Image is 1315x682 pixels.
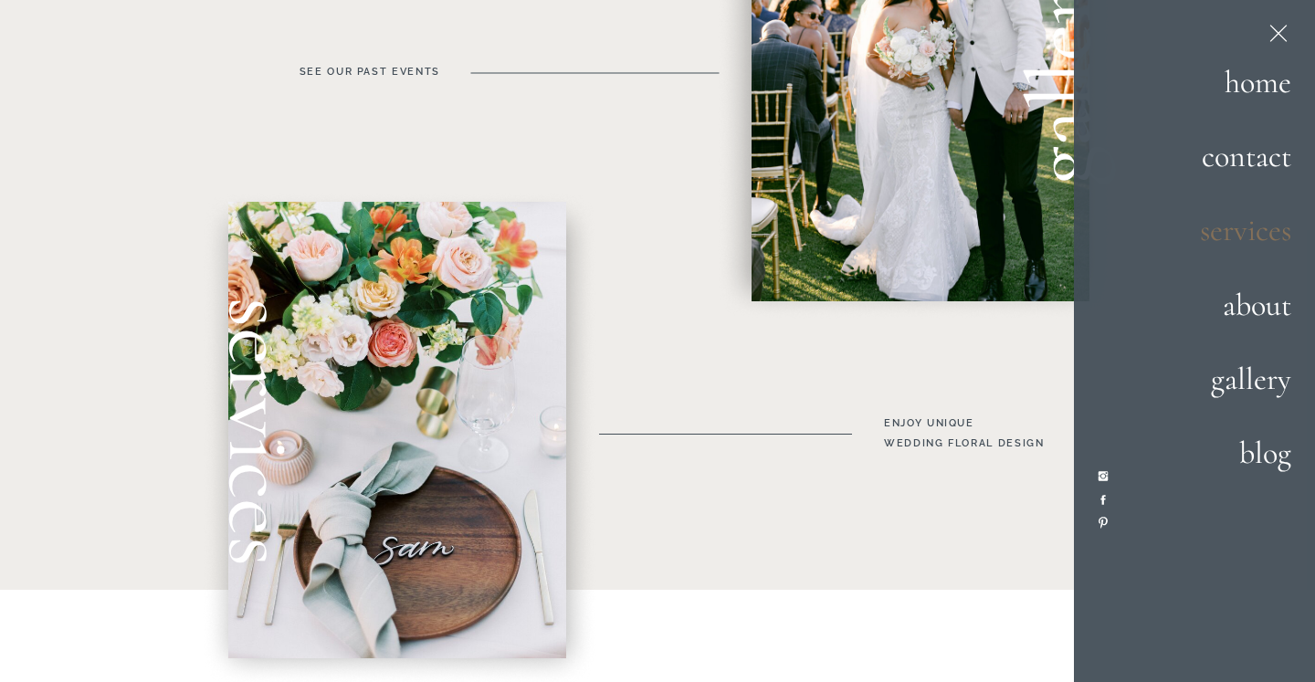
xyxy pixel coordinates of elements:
[1163,132,1291,182] a: contact
[500,55,615,97] button: Subscribe
[1163,206,1291,256] a: services
[884,414,1084,454] h3: enjoy unique wedding floral Design
[1082,429,1291,478] a: blog
[1163,58,1291,108] a: home
[1149,281,1291,331] a: about
[1166,355,1291,404] a: gallery
[217,203,313,661] a: services
[520,70,595,81] span: Subscribe
[884,414,1084,454] a: enjoy uniquewedding floral Design
[294,62,440,102] a: see our past events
